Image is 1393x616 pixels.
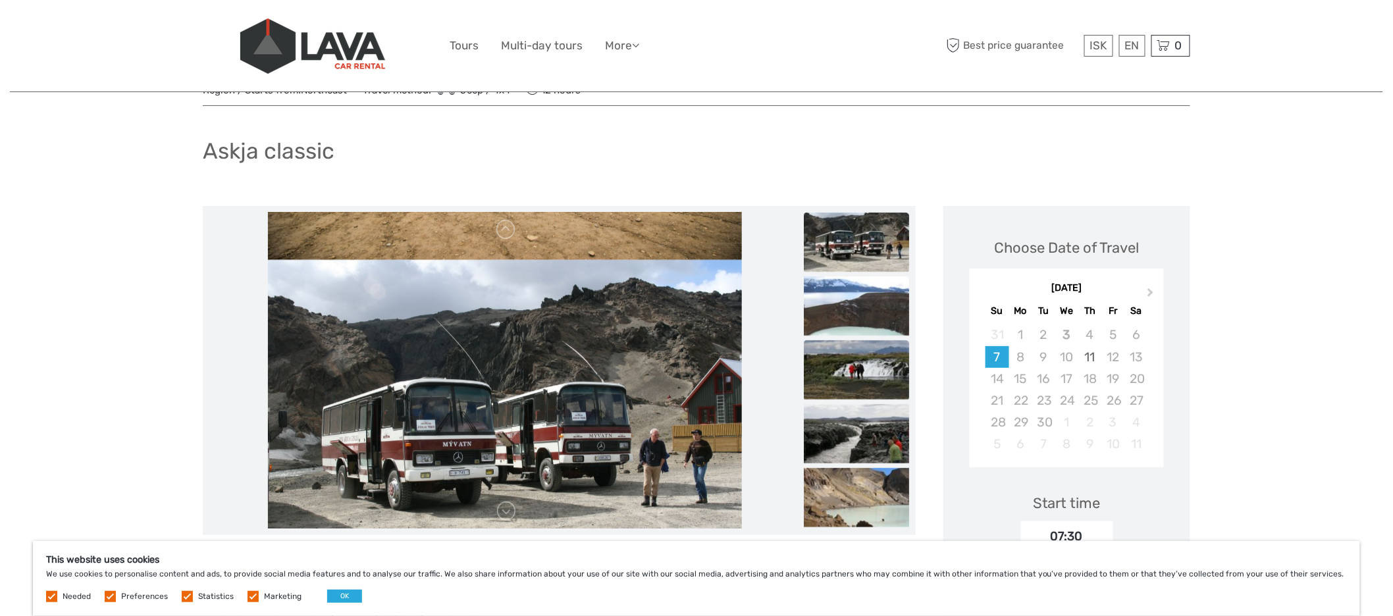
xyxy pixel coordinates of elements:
[986,411,1009,433] div: Not available Sunday, September 28th, 2025
[1124,390,1147,411] div: Not available Saturday, September 27th, 2025
[1032,433,1055,455] div: Not available Tuesday, October 7th, 2025
[1009,346,1032,368] div: Not available Monday, September 8th, 2025
[450,36,479,55] a: Tours
[1101,411,1124,433] div: Not available Friday, October 3rd, 2025
[1101,433,1124,455] div: Not available Friday, October 10th, 2025
[264,591,302,602] label: Marketing
[1124,433,1147,455] div: Not available Saturday, October 11th, 2025
[198,591,234,602] label: Statistics
[1009,368,1032,390] div: Not available Monday, September 15th, 2025
[1055,390,1078,411] div: Not available Wednesday, September 24th, 2025
[605,36,639,55] a: More
[1078,390,1101,411] div: Not available Thursday, September 25th, 2025
[1033,493,1101,513] div: Start time
[1032,368,1055,390] div: Not available Tuesday, September 16th, 2025
[974,324,1159,455] div: month 2025-09
[1032,302,1055,320] div: Tu
[1124,346,1147,368] div: Not available Saturday, September 13th, 2025
[240,18,385,74] img: 523-13fdf7b0-e410-4b32-8dc9-7907fc8d33f7_logo_big.jpg
[1009,324,1032,346] div: Not available Monday, September 1st, 2025
[1078,324,1101,346] div: Not available Thursday, September 4th, 2025
[1078,433,1101,455] div: Not available Thursday, October 9th, 2025
[995,238,1140,258] div: Choose Date of Travel
[1055,368,1078,390] div: Not available Wednesday, September 17th, 2025
[1055,346,1078,368] div: Not available Wednesday, September 10th, 2025
[1009,390,1032,411] div: Not available Monday, September 22nd, 2025
[1078,411,1101,433] div: Not available Thursday, October 2nd, 2025
[1124,302,1147,320] div: Sa
[1078,302,1101,320] div: Th
[1124,411,1147,433] div: Not available Saturday, October 4th, 2025
[1009,302,1032,320] div: Mo
[986,390,1009,411] div: Not available Sunday, September 21st, 2025
[986,433,1009,455] div: Not available Sunday, October 5th, 2025
[1101,346,1124,368] div: Not available Friday, September 12th, 2025
[986,346,1009,368] div: Choose Sunday, September 7th, 2025
[1101,390,1124,411] div: Not available Friday, September 26th, 2025
[121,591,168,602] label: Preferences
[1009,433,1032,455] div: Not available Monday, October 6th, 2025
[1124,324,1147,346] div: Not available Saturday, September 6th, 2025
[1078,346,1101,368] div: Choose Thursday, September 11th, 2025
[1009,411,1032,433] div: Not available Monday, September 29th, 2025
[986,302,1009,320] div: Su
[804,276,909,336] img: d0a17c93d3c2400c9de96fa5efda6eb5_slider_thumbnail.jpeg
[1101,302,1124,320] div: Fr
[1032,324,1055,346] div: Not available Tuesday, September 2nd, 2025
[63,591,91,602] label: Needed
[1101,324,1124,346] div: Not available Friday, September 5th, 2025
[1032,411,1055,433] div: Not available Tuesday, September 30th, 2025
[986,368,1009,390] div: Not available Sunday, September 14th, 2025
[1055,433,1078,455] div: Not available Wednesday, October 8th, 2025
[1090,39,1107,52] span: ISK
[1173,39,1184,52] span: 0
[1055,302,1078,320] div: We
[1101,368,1124,390] div: Not available Friday, September 19th, 2025
[986,324,1009,346] div: Not available Sunday, August 31st, 2025
[943,35,1081,57] span: Best price guarantee
[1119,35,1145,57] div: EN
[268,260,742,576] img: 6cf47177700a4eab82d460c71954e40c_main_slider.jpeg
[1032,346,1055,368] div: Not available Tuesday, September 9th, 2025
[804,468,909,527] img: b7e849226d954368a8ba393071b0127b_slider_thumbnail.jpeg
[33,541,1360,616] div: We use cookies to personalise content and ads, to provide social media features and to analyse ou...
[501,36,583,55] a: Multi-day tours
[1055,411,1078,433] div: Not available Wednesday, October 1st, 2025
[1032,390,1055,411] div: Not available Tuesday, September 23rd, 2025
[804,340,909,399] img: 945f19381fc84433ac1abdb761db1259_slider_thumbnail.jpeg
[1124,368,1147,390] div: Not available Saturday, September 20th, 2025
[151,20,167,36] button: Open LiveChat chat widget
[804,404,909,463] img: 7d63978711c34836aeb8a5b8f97715ce_slider_thumbnail.jpeg
[18,23,149,34] p: We're away right now. Please check back later!
[1055,324,1078,346] div: Not available Wednesday, September 3rd, 2025
[804,213,909,272] img: 6cf47177700a4eab82d460c71954e40c_slider_thumbnail.jpeg
[327,590,362,603] button: OK
[1021,521,1113,552] div: 07:30
[203,138,334,165] h1: Askja classic
[970,282,1164,295] div: [DATE]
[1142,285,1163,306] button: Next Month
[1078,368,1101,390] div: Not available Thursday, September 18th, 2025
[46,554,1347,565] h5: This website uses cookies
